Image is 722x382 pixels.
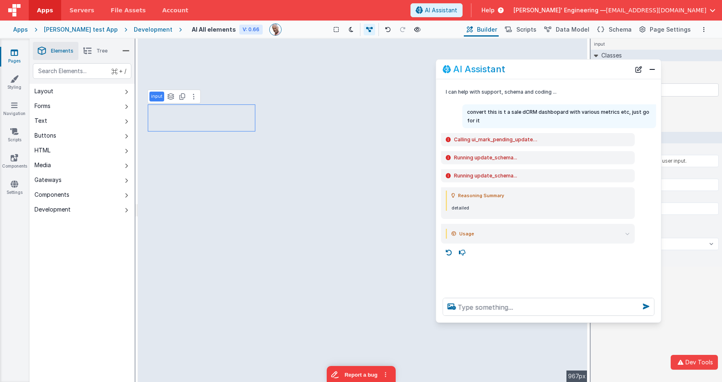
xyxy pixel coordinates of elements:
[37,6,53,14] span: Apps
[541,23,591,37] button: Data Model
[633,64,644,75] button: New Chat
[34,146,50,154] div: HTML
[410,3,463,17] button: AI Assistant
[30,84,135,99] button: Layout
[609,25,632,34] span: Schema
[44,25,118,34] div: [PERSON_NAME] test App
[34,205,71,214] div: Development
[34,131,56,140] div: Buttons
[33,63,131,79] input: Search Elements...
[671,355,718,370] button: Dev Tools
[30,113,135,128] button: Text
[34,117,47,125] div: Text
[112,63,126,79] span: + /
[454,136,537,143] span: Calling ui_mark_pending_update…
[425,6,457,14] span: AI Assistant
[30,202,135,217] button: Development
[594,23,633,37] button: Schema
[446,87,630,96] p: I can help with support, schema and coding ...
[467,108,651,125] p: convert this is t a sale dCRM dashbopard with various metrics etc, just go for it
[566,370,587,382] div: 967px
[452,229,630,239] summary: Usage
[513,6,606,14] span: [PERSON_NAME]' Engineering —
[34,87,53,95] div: Layout
[34,176,62,184] div: Gateways
[464,23,499,37] button: Builder
[111,6,146,14] span: File Assets
[34,161,51,169] div: Media
[138,39,587,382] div: -->
[270,24,281,35] img: 11ac31fe5dc3d0eff3fbbbf7b26fa6e1
[30,99,135,113] button: Forms
[591,39,608,50] h4: input
[454,154,517,161] span: Running update_schema...
[30,158,135,173] button: Media
[30,187,135,202] button: Components
[151,93,163,100] p: input
[459,229,474,239] span: Usage
[69,6,94,14] span: Servers
[51,48,73,54] span: Elements
[453,64,505,74] h2: AI Assistant
[13,25,28,34] div: Apps
[239,25,263,35] div: V: 0.66
[481,6,495,14] span: Help
[637,23,692,37] button: Page Settings
[30,173,135,187] button: Gateways
[650,25,691,34] span: Page Settings
[192,26,236,32] h4: AI All elements
[452,205,630,211] p: detailed
[34,102,50,110] div: Forms
[516,25,536,34] span: Scripts
[513,6,715,14] button: [PERSON_NAME]' Engineering — [EMAIL_ADDRESS][DOMAIN_NAME]
[606,6,706,14] span: [EMAIL_ADDRESS][DOMAIN_NAME]
[96,48,108,54] span: Tree
[699,25,709,35] button: Options
[477,25,497,34] span: Builder
[647,64,658,75] button: Close
[502,23,538,37] button: Scripts
[454,173,517,179] span: Running update_schema...
[556,25,589,34] span: Data Model
[134,25,172,34] div: Development
[458,191,504,200] span: Reasoning Summary
[30,143,135,158] button: HTML
[34,191,69,199] div: Components
[598,50,622,61] h2: Classes
[30,128,135,143] button: Buttons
